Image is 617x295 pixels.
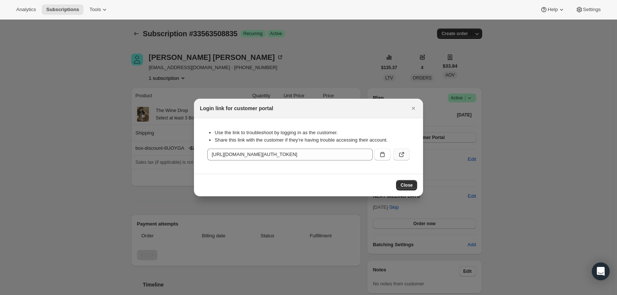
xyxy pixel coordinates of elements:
[583,7,601,13] span: Settings
[215,136,410,144] li: Share this link with the customer if they’re having trouble accessing their account.
[571,4,605,15] button: Settings
[396,180,417,190] button: Close
[592,262,610,280] div: Open Intercom Messenger
[12,4,40,15] button: Analytics
[536,4,569,15] button: Help
[200,105,273,112] h2: Login link for customer portal
[46,7,79,13] span: Subscriptions
[42,4,83,15] button: Subscriptions
[215,129,410,136] li: Use the link to troubleshoot by logging in as the customer.
[548,7,558,13] span: Help
[16,7,36,13] span: Analytics
[89,7,101,13] span: Tools
[400,182,413,188] span: Close
[85,4,113,15] button: Tools
[408,103,419,113] button: Close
